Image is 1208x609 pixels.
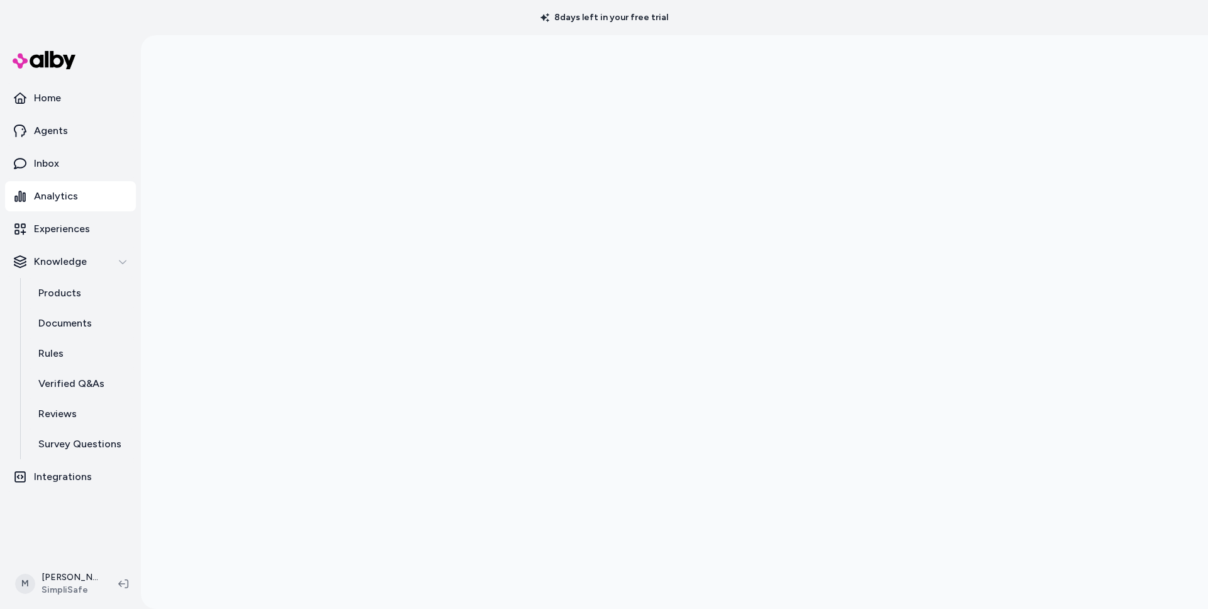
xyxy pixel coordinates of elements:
[26,278,136,308] a: Products
[5,148,136,179] a: Inbox
[38,437,121,452] p: Survey Questions
[34,156,59,171] p: Inbox
[38,346,64,361] p: Rules
[5,462,136,492] a: Integrations
[5,181,136,211] a: Analytics
[5,247,136,277] button: Knowledge
[13,51,75,69] img: alby Logo
[5,83,136,113] a: Home
[34,221,90,237] p: Experiences
[26,399,136,429] a: Reviews
[38,286,81,301] p: Products
[26,308,136,338] a: Documents
[42,571,98,584] p: [PERSON_NAME]
[34,123,68,138] p: Agents
[26,338,136,369] a: Rules
[5,214,136,244] a: Experiences
[38,406,77,422] p: Reviews
[533,11,676,24] p: 8 days left in your free trial
[34,254,87,269] p: Knowledge
[34,469,92,484] p: Integrations
[5,116,136,146] a: Agents
[34,91,61,106] p: Home
[8,564,108,604] button: M[PERSON_NAME]SimpliSafe
[38,376,104,391] p: Verified Q&As
[15,574,35,594] span: M
[42,584,98,596] span: SimpliSafe
[38,316,92,331] p: Documents
[26,369,136,399] a: Verified Q&As
[26,429,136,459] a: Survey Questions
[34,189,78,204] p: Analytics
